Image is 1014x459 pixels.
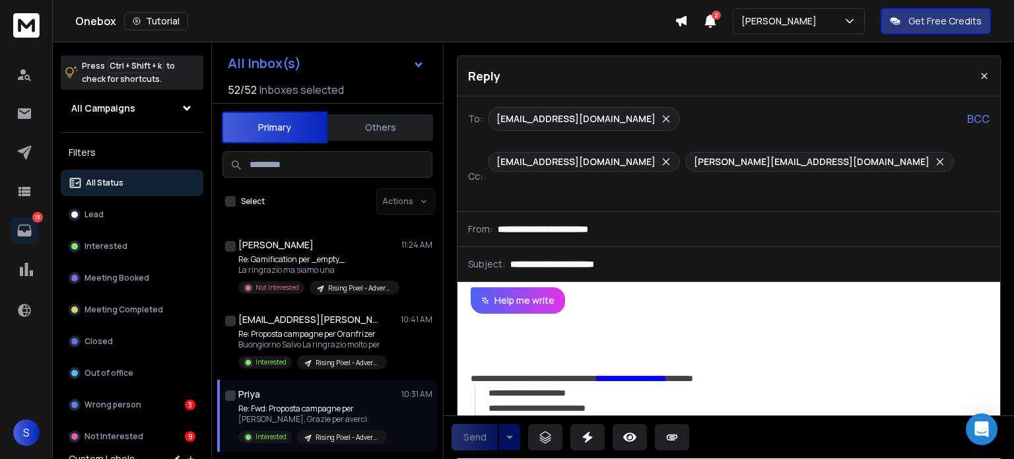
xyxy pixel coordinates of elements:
[238,404,387,414] p: Re: Fwd: Proposta campagne per
[61,392,203,418] button: Wrong person3
[61,201,203,228] button: Lead
[61,143,203,162] h3: Filters
[496,155,656,168] p: [EMAIL_ADDRESS][DOMAIN_NAME]
[468,67,500,85] p: Reply
[32,212,43,223] p: 13
[217,50,435,77] button: All Inbox(s)
[108,58,164,73] span: Ctrl + Shift + k
[238,414,387,425] p: [PERSON_NAME], Grazie per averci
[13,419,40,446] button: S
[82,59,175,86] p: Press to check for shortcuts.
[496,112,656,125] p: [EMAIL_ADDRESS][DOMAIN_NAME]
[259,82,344,98] h3: Inboxes selected
[61,328,203,355] button: Closed
[61,297,203,323] button: Meeting Completed
[185,431,195,442] div: 9
[84,431,143,442] p: Not Interested
[84,304,163,315] p: Meeting Completed
[86,178,123,188] p: All Status
[966,413,997,445] div: Open Intercom Messenger
[238,388,260,401] h1: Priya
[967,111,990,127] p: BCC
[238,238,314,252] h1: [PERSON_NAME]
[238,329,387,339] p: Re: Proposta campagne per Oranfrizer
[238,339,387,350] p: Buongiorno Salvo La ringrazio molto per
[741,15,822,28] p: [PERSON_NAME]
[71,102,135,115] h1: All Campaigns
[228,82,257,98] span: 52 / 52
[712,11,721,20] span: 2
[61,95,203,122] button: All Campaigns
[61,233,203,260] button: Interested
[238,313,384,326] h1: [EMAIL_ADDRESS][PERSON_NAME][DOMAIN_NAME]
[401,314,432,325] p: 10:41 AM
[255,283,299,293] p: Not Interested
[255,357,287,367] p: Interested
[881,8,991,34] button: Get Free Credits
[316,358,379,368] p: Rising Pixel - Advergames / Playable Ads
[694,155,929,168] p: [PERSON_NAME][EMAIL_ADDRESS][DOMAIN_NAME]
[908,15,982,28] p: Get Free Credits
[228,57,301,70] h1: All Inbox(s)
[468,223,492,236] p: From:
[222,112,327,143] button: Primary
[401,389,432,400] p: 10:31 AM
[401,240,432,250] p: 11:24 AM
[84,209,104,220] p: Lead
[468,170,483,183] p: Cc:
[238,254,397,265] p: Re: Gamification per _empty_
[61,423,203,450] button: Not Interested9
[255,432,287,442] p: Interested
[84,368,133,378] p: Out of office
[238,265,397,275] p: La ringrazio ma siamo una
[75,12,675,30] div: Onebox
[61,265,203,291] button: Meeting Booked
[468,258,505,271] p: Subject:
[11,217,38,244] a: 13
[84,273,149,283] p: Meeting Booked
[84,400,141,410] p: Wrong person
[61,360,203,386] button: Out of office
[84,336,113,347] p: Closed
[124,12,188,30] button: Tutorial
[468,112,483,125] p: To:
[185,400,195,410] div: 3
[84,241,127,252] p: Interested
[328,283,391,293] p: Rising Pixel - Advergames / Playable Ads
[241,196,265,207] label: Select
[471,287,565,314] button: Help me write
[61,170,203,196] button: All Status
[327,113,433,142] button: Others
[316,433,379,442] p: Rising Pixel - Advergames / Playable Ads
